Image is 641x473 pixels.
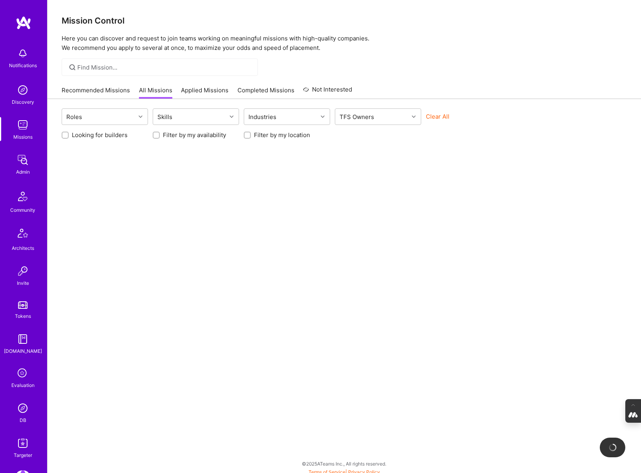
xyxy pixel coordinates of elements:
[16,168,30,176] div: Admin
[9,61,37,70] div: Notifications
[13,187,32,206] img: Community
[163,131,226,139] label: Filter by my availability
[13,133,33,141] div: Missions
[15,82,31,98] img: discovery
[68,63,77,72] i: icon SearchGrey
[72,131,128,139] label: Looking for builders
[11,381,35,389] div: Evaluation
[10,206,35,214] div: Community
[608,442,617,452] img: loading
[62,34,627,53] p: Here you can discover and request to join teams working on meaningful missions with high-quality ...
[62,16,627,26] h3: Mission Control
[15,312,31,320] div: Tokens
[16,16,31,30] img: logo
[77,63,252,71] input: Find Mission...
[303,85,352,99] a: Not Interested
[139,115,142,119] i: icon Chevron
[13,225,32,244] img: Architects
[426,112,449,121] button: Clear All
[18,301,27,309] img: tokens
[139,86,172,99] a: All Missions
[12,244,34,252] div: Architects
[20,416,26,424] div: DB
[15,435,31,451] img: Skill Targeter
[321,115,325,119] i: icon Chevron
[15,263,31,279] img: Invite
[247,111,278,123] div: Industries
[4,347,42,355] div: [DOMAIN_NAME]
[155,111,174,123] div: Skills
[230,115,234,119] i: icon Chevron
[14,451,32,459] div: Targeter
[15,331,31,347] img: guide book
[237,86,294,99] a: Completed Missions
[15,117,31,133] img: teamwork
[15,400,31,416] img: Admin Search
[254,131,310,139] label: Filter by my location
[338,111,376,123] div: TFS Owners
[12,98,34,106] div: Discovery
[17,279,29,287] div: Invite
[181,86,228,99] a: Applied Missions
[64,111,84,123] div: Roles
[412,115,416,119] i: icon Chevron
[15,46,31,61] img: bell
[15,152,31,168] img: admin teamwork
[62,86,130,99] a: Recommended Missions
[15,366,30,381] i: icon SelectionTeam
